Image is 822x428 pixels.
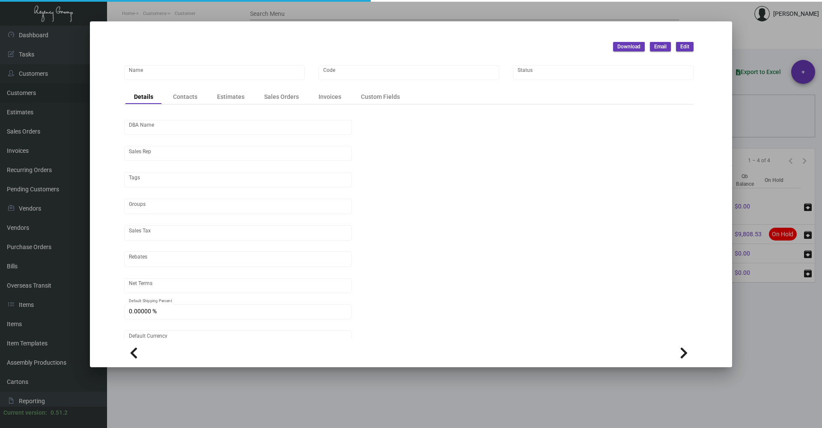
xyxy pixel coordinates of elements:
[264,92,299,101] div: Sales Orders
[613,42,645,51] button: Download
[217,92,244,101] div: Estimates
[319,92,341,101] div: Invoices
[3,408,47,417] div: Current version:
[654,43,667,51] span: Email
[676,42,694,51] button: Edit
[361,92,400,101] div: Custom Fields
[650,42,671,51] button: Email
[173,92,197,101] div: Contacts
[51,408,68,417] div: 0.51.2
[680,43,689,51] span: Edit
[617,43,640,51] span: Download
[134,92,153,101] div: Details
